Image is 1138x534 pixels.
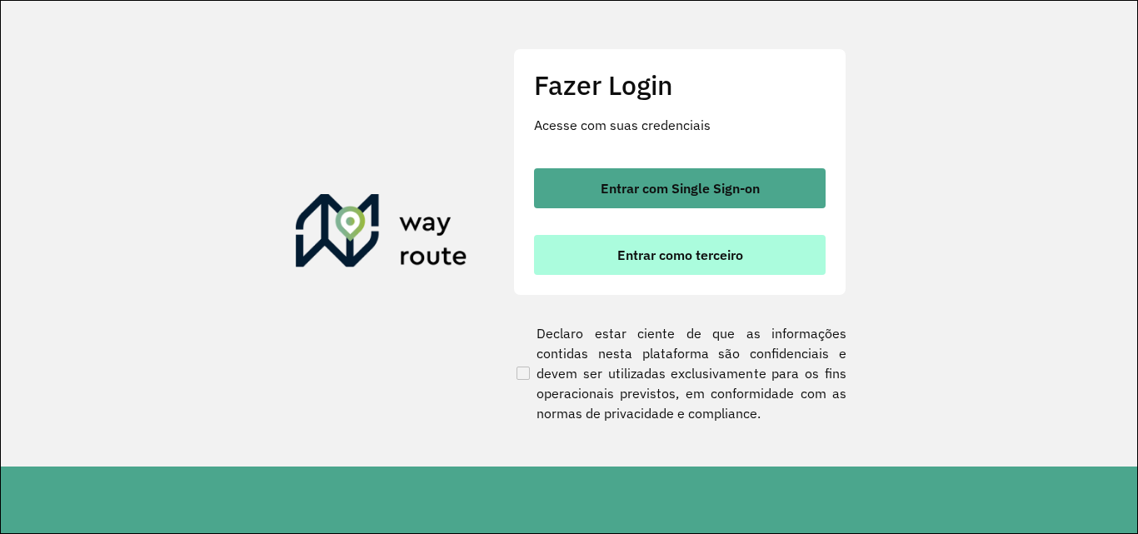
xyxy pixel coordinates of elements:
[513,323,846,423] label: Declaro estar ciente de que as informações contidas nesta plataforma são confidenciais e devem se...
[534,69,826,101] h2: Fazer Login
[601,182,760,195] span: Entrar com Single Sign-on
[534,168,826,208] button: button
[296,194,467,274] img: Roteirizador AmbevTech
[617,248,743,262] span: Entrar como terceiro
[534,235,826,275] button: button
[534,115,826,135] p: Acesse com suas credenciais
